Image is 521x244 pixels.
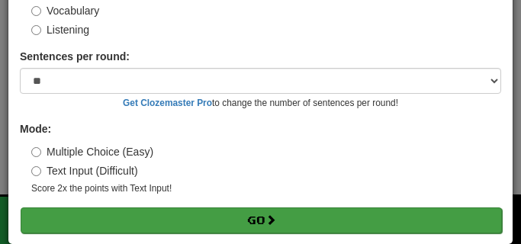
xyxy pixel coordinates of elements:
[20,97,501,110] small: to change the number of sentences per round!
[31,6,41,16] input: Vocabulary
[31,163,138,178] label: Text Input (Difficult)
[123,98,212,108] a: Get Clozemaster Pro
[20,49,130,64] label: Sentences per round:
[20,123,51,135] strong: Mode:
[31,147,41,157] input: Multiple Choice (Easy)
[31,22,89,37] label: Listening
[31,166,41,176] input: Text Input (Difficult)
[31,144,153,159] label: Multiple Choice (Easy)
[31,25,41,35] input: Listening
[31,182,501,195] small: Score 2x the points with Text Input !
[31,3,99,18] label: Vocabulary
[21,207,502,233] button: Go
